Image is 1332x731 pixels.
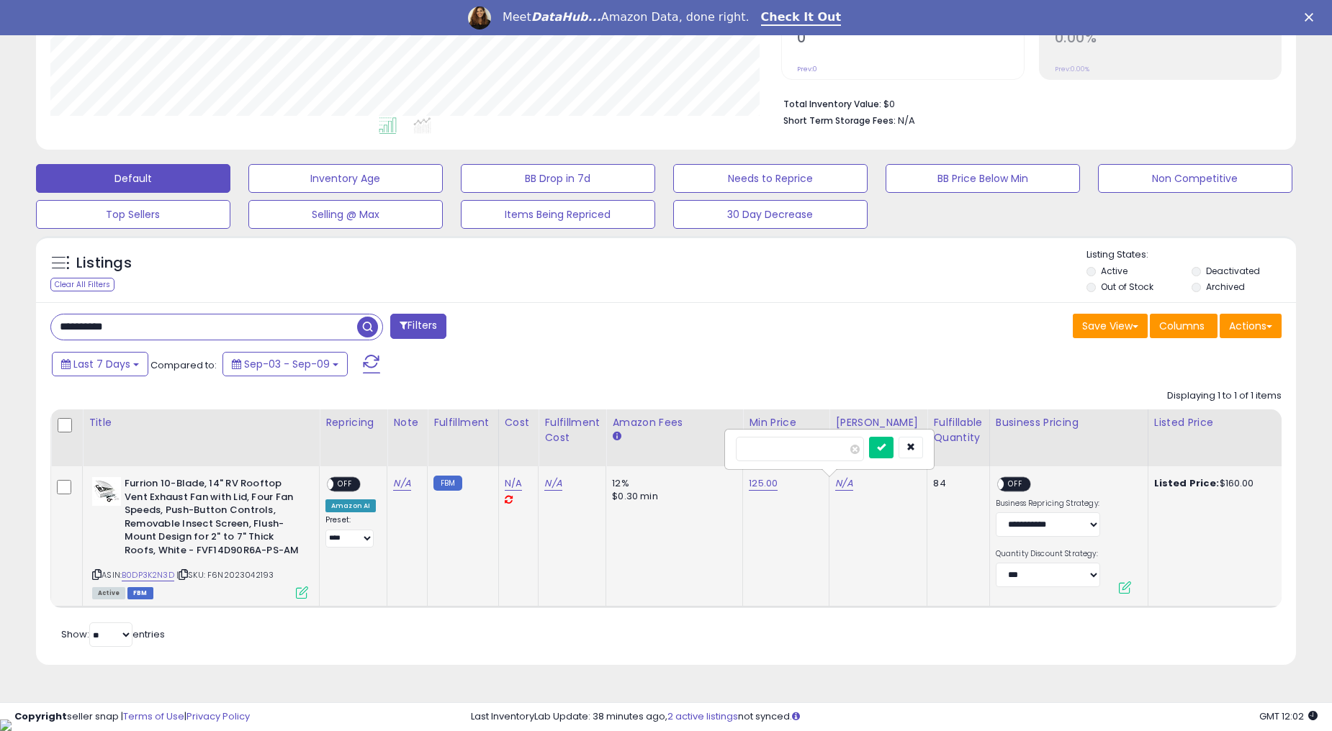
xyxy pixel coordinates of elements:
span: Last 7 Days [73,357,130,371]
label: Deactivated [1206,265,1260,277]
label: Business Repricing Strategy: [996,499,1100,509]
button: Columns [1150,314,1218,338]
b: Total Inventory Value: [783,98,881,110]
span: N/A [898,114,915,127]
a: Check It Out [761,10,842,26]
small: Prev: 0 [797,65,817,73]
a: Terms of Use [123,709,184,723]
div: Business Pricing [996,415,1142,430]
li: $0 [783,94,1271,112]
button: 30 Day Decrease [673,200,868,229]
div: Note [393,415,421,430]
a: 125.00 [749,476,778,491]
div: Listed Price [1154,415,1279,430]
button: Sep-03 - Sep-09 [222,352,348,376]
div: Last InventoryLab Update: 38 minutes ago, not synced. [471,710,1318,724]
i: DataHub... [531,10,601,24]
strong: Copyright [14,709,67,723]
p: Listing States: [1086,248,1296,262]
span: All listings currently available for purchase on Amazon [92,587,125,599]
div: Fulfillment [433,415,492,430]
div: Min Price [749,415,823,430]
div: Displaying 1 to 1 of 1 items [1167,389,1282,403]
label: Out of Stock [1101,281,1153,293]
button: Items Being Repriced [461,200,655,229]
button: Filters [390,314,446,339]
a: B0DP3K2N3D [122,569,174,581]
a: Privacy Policy [186,709,250,723]
label: Quantity Discount Strategy: [996,549,1100,559]
span: Sep-03 - Sep-09 [244,357,330,371]
small: Prev: 0.00% [1055,65,1089,73]
b: Furrion 10-Blade, 14" RV Rooftop Vent Exhaust Fan with Lid, Four Fan Speeds, Push-Button Controls... [125,477,300,560]
span: 2025-09-18 12:02 GMT [1259,709,1318,723]
div: Clear All Filters [50,278,114,291]
button: Non Competitive [1098,164,1292,193]
div: Amazon AI [325,499,376,512]
span: Compared to: [150,358,217,372]
span: | SKU: F6N2023042193 [176,569,274,581]
img: Profile image for Georgie [468,6,491,29]
button: Actions [1220,314,1282,338]
label: Active [1101,265,1128,277]
span: Columns [1159,319,1205,333]
div: Repricing [325,415,381,430]
div: seller snap | | [14,710,250,724]
small: Amazon Fees. [612,430,621,443]
div: [PERSON_NAME] [835,415,921,430]
h5: Listings [76,253,132,273]
button: Selling @ Max [248,200,443,229]
button: Save View [1073,314,1148,338]
b: Listed Price: [1154,476,1220,490]
span: FBM [127,587,153,599]
div: Cost [505,415,533,430]
span: Show: entries [61,627,165,641]
div: Fulfillment Cost [544,415,600,445]
button: BB Drop in 7d [461,164,655,193]
a: N/A [544,476,562,491]
button: Needs to Reprice [673,164,868,193]
a: N/A [393,476,410,491]
div: 84 [933,477,978,490]
div: Fulfillable Quantity [933,415,983,445]
button: Top Sellers [36,200,230,229]
img: 41a7PAGsLZL._SL40_.jpg [92,477,121,506]
label: Archived [1206,281,1245,293]
a: N/A [835,476,852,491]
button: Last 7 Days [52,352,148,376]
div: Preset: [325,515,376,548]
div: $160.00 [1154,477,1274,490]
small: FBM [433,476,462,491]
button: BB Price Below Min [886,164,1080,193]
button: Inventory Age [248,164,443,193]
div: Amazon Fees [612,415,737,430]
button: Default [36,164,230,193]
span: OFF [333,478,356,491]
h2: 0 [797,29,1024,49]
div: Meet Amazon Data, done right. [503,10,750,24]
div: 12% [612,477,732,490]
div: Close [1305,13,1319,22]
span: OFF [1004,478,1027,491]
div: $0.30 min [612,490,732,503]
b: Short Term Storage Fees: [783,114,896,127]
a: 2 active listings [667,709,738,723]
div: ASIN: [92,477,308,597]
h2: 0.00% [1055,29,1282,49]
div: Title [89,415,313,430]
a: N/A [505,476,522,491]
